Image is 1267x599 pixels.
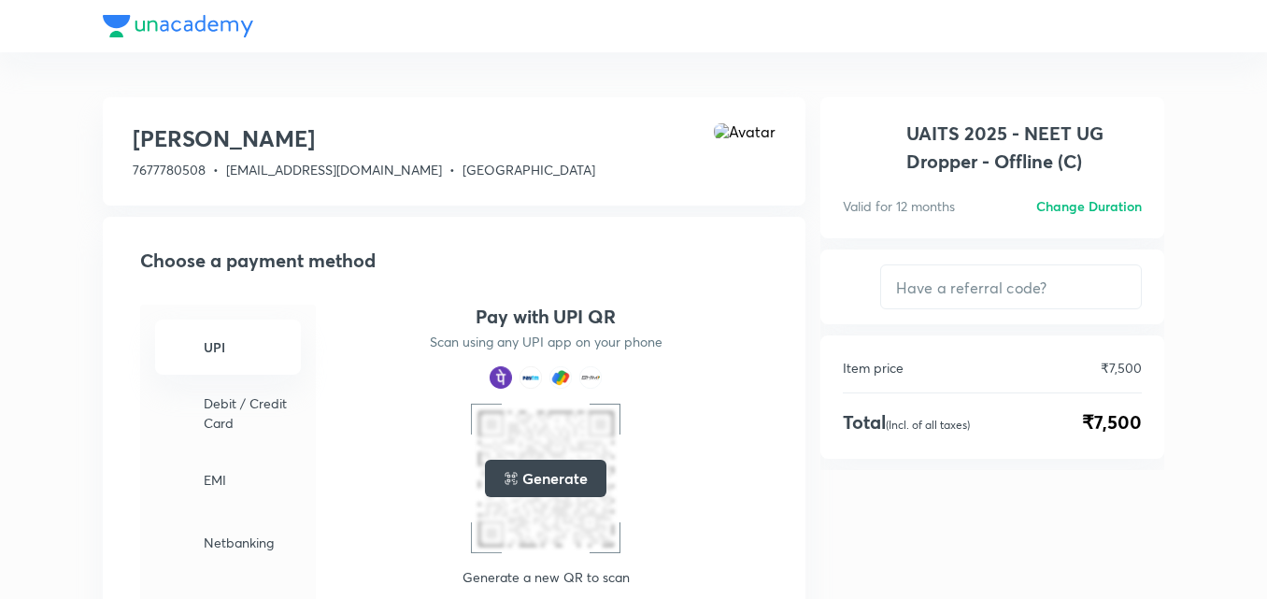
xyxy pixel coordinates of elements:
h4: Pay with UPI QR [476,305,616,329]
img: - [166,526,196,556]
img: - [166,331,196,361]
img: avatar [843,120,895,189]
p: Debit / Credit Card [204,393,290,433]
p: Netbanking [204,533,290,552]
span: [EMAIL_ADDRESS][DOMAIN_NAME] [226,161,442,178]
h4: Total [843,408,970,436]
span: • [213,161,219,178]
p: Valid for 12 months [843,196,955,216]
span: [GEOGRAPHIC_DATA] [463,161,595,178]
span: 7677780508 [133,161,206,178]
p: Generate a new QR to scan [463,568,630,587]
h2: Choose a payment method [140,247,776,275]
img: Avatar [714,123,776,140]
img: payment method [490,366,512,389]
h3: [PERSON_NAME] [133,123,595,153]
span: ₹7,500 [1082,408,1142,436]
p: Scan using any UPI app on your phone [430,333,662,351]
img: - [166,463,196,492]
img: payment method [579,366,602,389]
input: Have a referral code? [881,265,1141,309]
img: payment method [520,366,542,389]
h5: Generate [522,467,587,490]
p: ₹7,500 [1101,358,1142,378]
p: EMI [204,470,290,490]
img: discount [843,276,865,298]
img: - [166,397,196,427]
p: Item price [843,358,904,378]
span: • [449,161,455,178]
img: payment method [549,366,572,389]
h6: UPI [204,337,290,357]
h6: Change Duration [1036,196,1142,216]
p: (Incl. of all taxes) [886,418,970,432]
img: loading.. [504,471,519,486]
h1: UAITS 2025 - NEET UG Dropper - Offline (C) [906,120,1142,176]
